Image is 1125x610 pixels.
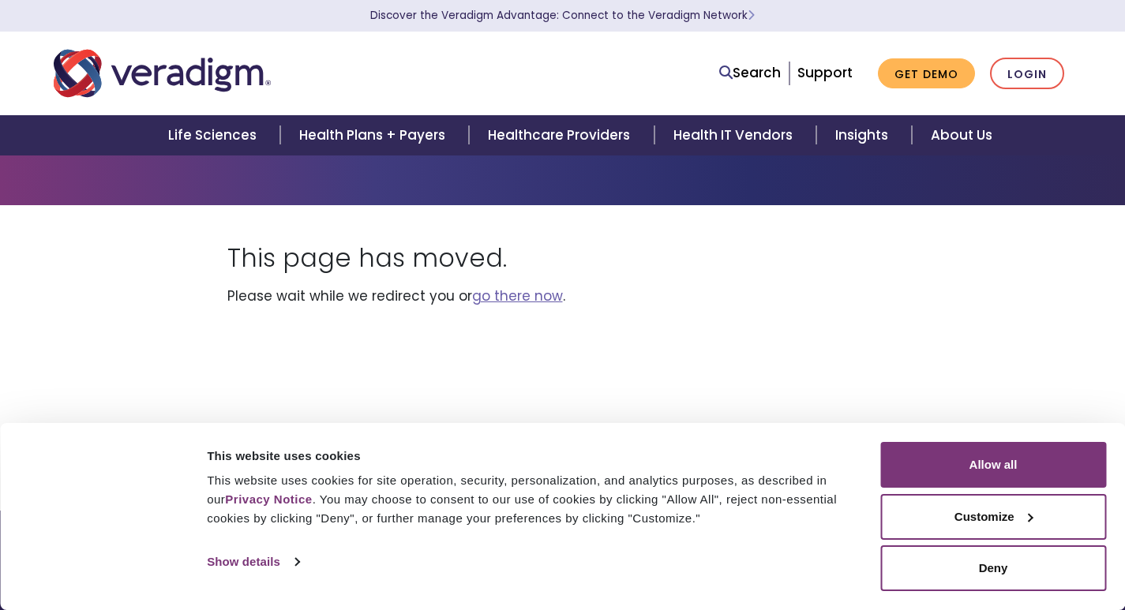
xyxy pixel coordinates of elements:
[990,58,1064,90] a: Login
[207,550,298,574] a: Show details
[719,62,781,84] a: Search
[797,63,853,82] a: Support
[227,243,898,273] h1: This page has moved.
[880,494,1106,540] button: Customize
[207,447,862,466] div: This website uses cookies
[54,47,271,99] img: Veradigm logo
[880,442,1106,488] button: Allow all
[912,115,1011,155] a: About Us
[880,545,1106,591] button: Deny
[207,471,862,528] div: This website uses cookies for site operation, security, personalization, and analytics purposes, ...
[654,115,816,155] a: Health IT Vendors
[816,115,912,155] a: Insights
[225,492,312,506] a: Privacy Notice
[280,115,469,155] a: Health Plans + Payers
[227,286,898,307] p: Please wait while we redirect you or .
[469,115,654,155] a: Healthcare Providers
[472,286,563,305] a: go there now
[748,8,755,23] span: Learn More
[370,8,755,23] a: Discover the Veradigm Advantage: Connect to the Veradigm NetworkLearn More
[878,58,975,89] a: Get Demo
[149,115,280,155] a: Life Sciences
